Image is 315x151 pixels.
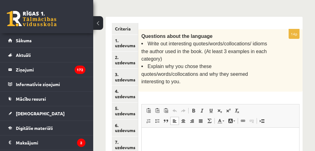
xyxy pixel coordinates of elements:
legend: Maksājumi [16,135,85,150]
span: Mācību resursi [16,96,46,102]
span: Digitālie materiāli [16,125,53,131]
p: 14p [289,29,299,39]
a: 4. uzdevums [112,85,138,102]
a: 6. uzdevums [112,120,138,136]
a: Mācību resursi [8,92,85,106]
span: Write out interesting quotes/words/collocations/ idioms the author used in the book. (At least 3 ... [141,41,267,62]
a: 2. uzdevums [112,52,138,68]
a: 5. uzdevums [112,103,138,119]
a: Slīpraksts (vadīšanas taustiņš+I) [198,107,207,115]
span: Aktuāli [16,52,31,58]
a: Informatīvie ziņojumi [8,77,85,91]
a: Centrēti [179,117,188,125]
a: 1. uzdevums [112,35,138,52]
span: Sākums [16,38,32,43]
a: Ievietot no Worda [162,107,170,115]
a: Ievietot/noņemt sarakstu ar aizzīmēm [153,117,162,125]
a: [DEMOGRAPHIC_DATA] [8,106,85,121]
a: Bloka citāts [162,117,170,125]
a: Ievietot/noņemt numurētu sarakstu [144,117,153,125]
a: Criteria [112,23,138,34]
a: Atcelt (vadīšanas taustiņš+Z) [170,107,179,115]
a: Ielīmēt (vadīšanas taustiņš+V) [144,107,153,115]
a: Aktuāli [8,48,85,62]
a: Math [205,117,214,125]
span: [DEMOGRAPHIC_DATA] [16,111,65,116]
a: Ievietot lapas pārtraukumu drukai [258,117,266,125]
a: Treknraksts (vadīšanas taustiņš+B) [189,107,198,115]
a: Atsaistīt [247,117,256,125]
i: 172 [75,66,85,74]
legend: Ziņojumi [16,62,85,77]
a: Izlīdzināt pa labi [188,117,196,125]
span: Explain why you chose these quotes/words/collocations and why they seemed interesting to you. [141,64,248,84]
a: Noņemt stilus [233,107,241,115]
a: Izlīdzināt malas [196,117,205,125]
i: 2 [77,139,85,147]
a: Maksājumi2 [8,135,85,150]
a: 3. uzdevums [112,69,138,85]
a: Ievietot kā vienkāršu tekstu (vadīšanas taustiņš+pārslēgšanas taustiņš+V) [153,107,162,115]
a: Rīgas 1. Tālmācības vidusskola [7,11,57,26]
a: Apakšraksts [215,107,224,115]
a: Fona krāsa [226,117,237,125]
a: Augšraksts [224,107,233,115]
a: Atkārtot (vadīšanas taustiņš+Y) [179,107,188,115]
a: Teksta krāsa [215,117,226,125]
a: Digitālie materiāli [8,121,85,135]
body: Bagātinātā teksta redaktors, wiswyg-editor-user-answer-47024917765920 [6,6,151,13]
legend: Informatīvie ziņojumi [16,77,85,91]
a: Saite (vadīšanas taustiņš+K) [239,117,247,125]
a: Sākums [8,33,85,48]
a: Izlīdzināt pa kreisi [170,117,179,125]
span: Questions about the language [141,34,212,39]
a: Pasvītrojums (vadīšanas taustiņš+U) [207,107,215,115]
a: Ziņojumi172 [8,62,85,77]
